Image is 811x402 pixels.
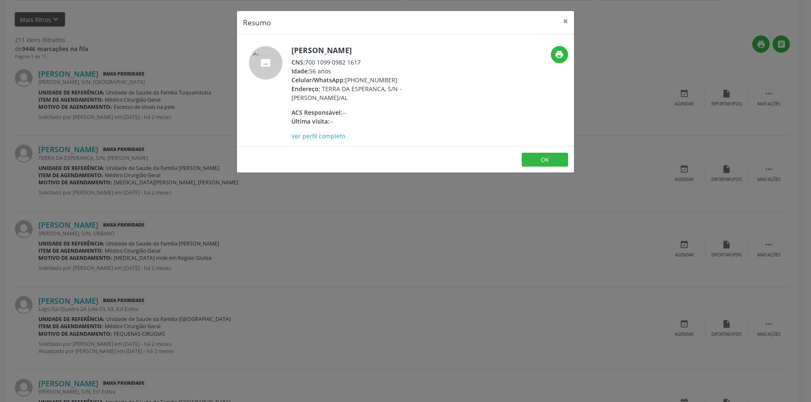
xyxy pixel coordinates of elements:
[291,108,342,116] span: ACS Responsável:
[291,132,345,140] a: Ver perfil completo
[291,117,329,125] span: Última visita:
[555,50,564,59] i: print
[291,85,402,102] span: TERRA DA ESPERANCA, S/N - [PERSON_NAME]/AL
[291,67,456,76] div: 56 anos
[522,153,568,167] button: OK
[291,67,309,75] span: Idade:
[291,108,456,117] div: --
[291,58,305,66] span: CNS:
[557,11,574,32] button: Close
[291,46,456,55] h5: [PERSON_NAME]
[291,58,456,67] div: 700 1099 0982 1617
[291,76,456,84] div: [PHONE_NUMBER]
[291,117,456,126] div: --
[249,46,283,80] img: accompaniment
[291,85,320,93] span: Endereço:
[243,17,271,28] h5: Resumo
[551,46,568,63] button: print
[291,76,345,84] span: Celular/WhatsApp:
